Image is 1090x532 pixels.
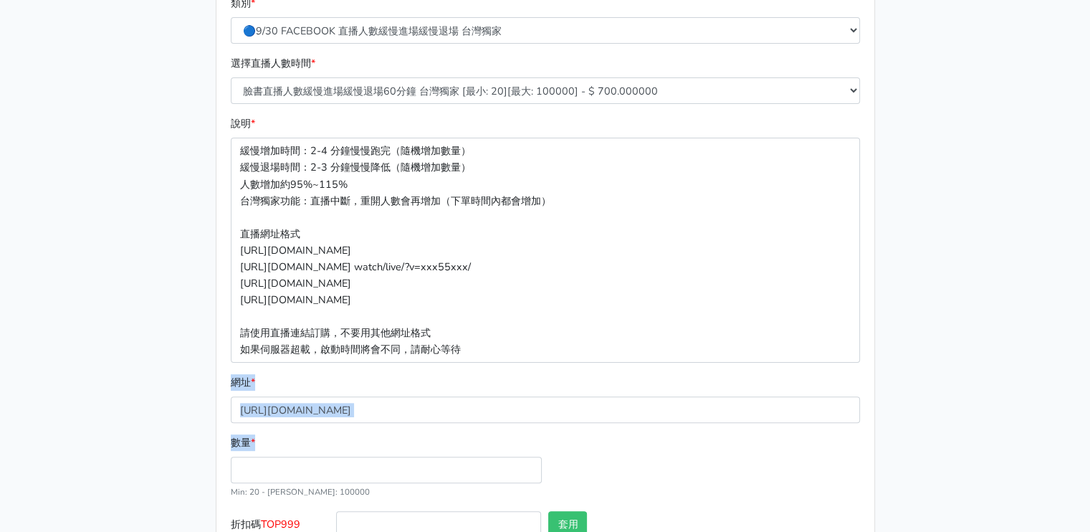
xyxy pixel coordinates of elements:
label: 數量 [231,434,255,451]
label: 網址 [231,374,255,391]
small: Min: 20 - [PERSON_NAME]: 100000 [231,486,370,498]
label: 選擇直播人數時間 [231,55,315,72]
p: 緩慢增加時間：2-4 分鐘慢慢跑完（隨機增加數量） 緩慢退場時間：2-3 分鐘慢慢降低（隨機增加數量） 人數增加約95%~115% 台灣獨家功能：直播中斷，重開人數會再增加（下單時間內都會增加）... [231,138,860,363]
input: 這邊填入網址 [231,396,860,423]
label: 說明 [231,115,255,132]
span: TOP999 [261,517,300,531]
